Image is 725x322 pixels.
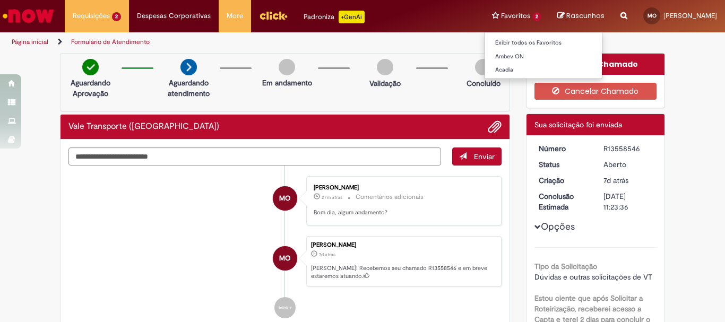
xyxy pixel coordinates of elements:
[279,59,295,75] img: img-circle-grey.png
[557,11,605,21] a: Rascunhos
[163,77,214,99] p: Aguardando atendimento
[534,120,622,129] span: Sua solicitação foi enviada
[534,83,657,100] button: Cancelar Chamado
[501,11,530,21] span: Favoritos
[603,159,653,170] div: Aberto
[339,11,365,23] p: +GenAi
[227,11,243,21] span: More
[311,264,496,281] p: [PERSON_NAME]! Recebemos seu chamado R13558546 e em breve estaremos atuando.
[65,77,116,99] p: Aguardando Aprovação
[603,191,653,212] div: [DATE] 11:23:36
[566,11,605,21] span: Rascunhos
[531,175,596,186] dt: Criação
[648,12,657,19] span: MO
[488,120,502,134] button: Adicionar anexos
[603,176,628,185] span: 7d atrás
[603,175,653,186] div: 23/09/2025 11:23:29
[273,186,297,211] div: Maria Eduarda De Oliveira Ortiz
[531,191,596,212] dt: Conclusão Estimada
[663,11,717,20] span: [PERSON_NAME]
[484,32,602,79] ul: Favoritos
[322,194,342,201] time: 30/09/2025 08:03:13
[319,251,335,258] span: 7d atrás
[531,159,596,170] dt: Status
[475,59,491,75] img: img-circle-grey.png
[485,37,602,49] a: Exibir todos os Favoritos
[534,272,652,282] span: Dúvidas e outras solicitações de VT
[273,246,297,271] div: Maria Eduarda De Oliveira Ortiz
[8,32,476,52] ul: Trilhas de página
[279,246,290,271] span: MO
[311,242,496,248] div: [PERSON_NAME]
[68,122,219,132] h2: Vale Transporte (VT) Histórico de tíquete
[531,143,596,154] dt: Número
[314,208,490,217] p: Bom dia, algum andamento?
[262,77,312,88] p: Em andamento
[68,147,441,166] textarea: Digite sua mensagem aqui...
[112,12,121,21] span: 2
[369,78,401,89] p: Validação
[534,262,597,271] b: Tipo da Solicitação
[485,64,602,76] a: Acadia
[474,152,495,161] span: Enviar
[259,7,288,23] img: click_logo_yellow_360x200.png
[71,38,150,46] a: Formulário de Atendimento
[603,143,653,154] div: R13558546
[532,12,541,21] span: 2
[1,5,56,27] img: ServiceNow
[314,185,490,191] div: [PERSON_NAME]
[485,51,602,63] a: Ambev ON
[603,176,628,185] time: 23/09/2025 11:23:29
[73,11,110,21] span: Requisições
[82,59,99,75] img: check-circle-green.png
[452,147,502,166] button: Enviar
[68,236,502,287] li: Maria Eduarda De Oliveira Ortiz
[322,194,342,201] span: 27m atrás
[319,251,335,258] time: 23/09/2025 11:23:29
[467,78,500,89] p: Concluído
[180,59,197,75] img: arrow-next.png
[304,11,365,23] div: Padroniza
[377,59,393,75] img: img-circle-grey.png
[137,11,211,21] span: Despesas Corporativas
[12,38,48,46] a: Página inicial
[279,186,290,211] span: MO
[356,193,424,202] small: Comentários adicionais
